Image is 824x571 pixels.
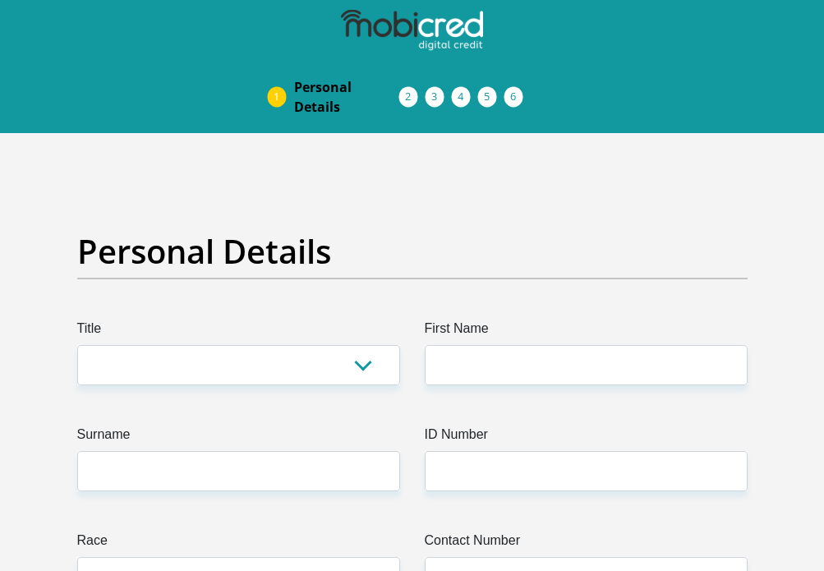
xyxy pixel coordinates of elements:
[341,10,482,51] img: mobicred logo
[425,451,748,491] input: ID Number
[77,425,400,451] label: Surname
[425,531,748,557] label: Contact Number
[425,345,748,385] input: First Name
[281,71,412,123] a: PersonalDetails
[77,531,400,557] label: Race
[77,232,748,271] h2: Personal Details
[425,425,748,451] label: ID Number
[77,451,400,491] input: Surname
[77,319,400,345] label: Title
[425,319,748,345] label: First Name
[294,77,399,117] span: Personal Details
